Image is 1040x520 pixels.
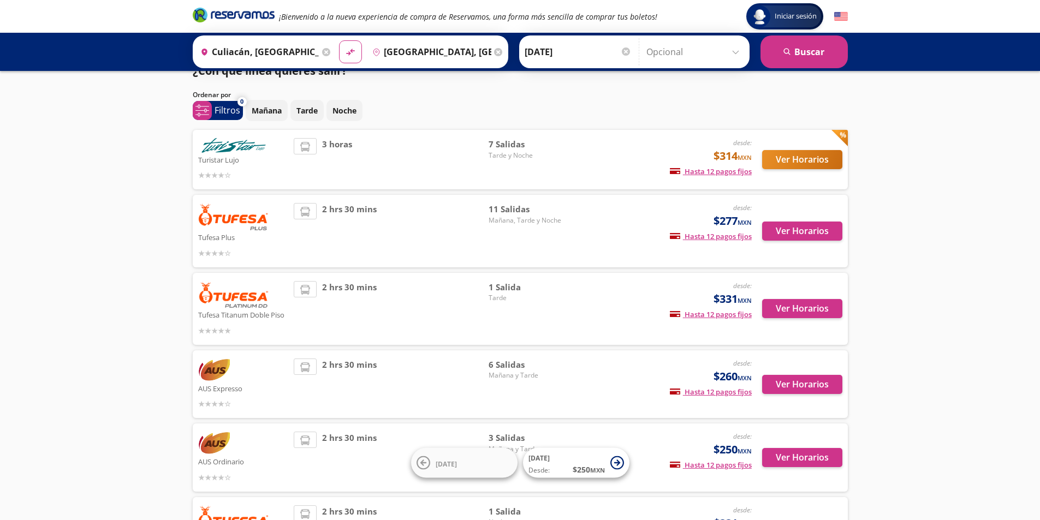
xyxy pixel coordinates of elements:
[332,105,356,116] p: Noche
[252,105,282,116] p: Mañana
[240,97,243,106] span: 0
[573,464,605,475] span: $ 250
[198,138,269,153] img: Turistar Lujo
[590,466,605,474] small: MXN
[670,231,752,241] span: Hasta 12 pagos fijos
[193,101,243,120] button: 0Filtros
[733,281,752,290] em: desde:
[322,432,377,483] span: 2 hrs 30 mins
[290,100,324,121] button: Tarde
[489,281,565,294] span: 1 Salida
[733,505,752,515] em: desde:
[326,100,362,121] button: Noche
[246,100,288,121] button: Mañana
[489,138,565,151] span: 7 Salidas
[296,105,318,116] p: Tarde
[193,7,275,26] a: Brand Logo
[322,203,377,259] span: 2 hrs 30 mins
[489,293,565,303] span: Tarde
[762,222,842,241] button: Ver Horarios
[528,453,550,463] span: [DATE]
[215,104,240,117] p: Filtros
[834,10,848,23] button: English
[762,375,842,394] button: Ver Horarios
[760,35,848,68] button: Buscar
[196,38,319,65] input: Buscar Origen
[411,448,518,478] button: [DATE]
[279,11,657,22] em: ¡Bienvenido a la nueva experiencia de compra de Reservamos, una forma más sencilla de comprar tus...
[525,38,632,65] input: Elegir Fecha
[733,203,752,212] em: desde:
[198,203,269,230] img: Tufesa Plus
[762,448,842,467] button: Ver Horarios
[489,151,565,160] span: Tarde y Noche
[489,432,565,444] span: 3 Salidas
[528,465,550,475] span: Desde:
[714,291,752,307] span: $331
[714,441,752,458] span: $250
[368,38,491,65] input: Buscar Destino
[198,358,230,381] img: AUS Expresso
[738,153,752,162] small: MXN
[762,299,842,318] button: Ver Horarios
[198,455,289,468] p: AUS Ordinario
[322,138,352,181] span: 3 horas
[198,381,289,395] p: AUS Expresso
[523,448,629,478] button: [DATE]Desde:$250MXN
[738,296,752,304] small: MXN
[489,203,565,216] span: 11 Salidas
[738,218,752,226] small: MXN
[198,230,289,243] p: Tufesa Plus
[670,460,752,470] span: Hasta 12 pagos fijos
[489,370,565,380] span: Mañana y Tarde
[733,358,752,368] em: desde:
[322,358,377,410] span: 2 hrs 30 mins
[489,358,565,371] span: 6 Salidas
[198,432,230,455] img: AUS Ordinario
[489,216,565,225] span: Mañana, Tarde y Noche
[762,150,842,169] button: Ver Horarios
[770,11,821,22] span: Iniciar sesión
[198,281,269,308] img: Tufesa Titanum Doble Piso
[193,90,231,100] p: Ordenar por
[733,138,752,147] em: desde:
[733,432,752,441] em: desde:
[738,447,752,455] small: MXN
[738,374,752,382] small: MXN
[670,309,752,319] span: Hasta 12 pagos fijos
[489,444,565,454] span: Mañana y Tarde
[198,308,289,321] p: Tufesa Titanum Doble Piso
[670,387,752,397] span: Hasta 12 pagos fijos
[193,63,347,79] p: ¿Con qué línea quieres salir?
[489,505,565,518] span: 1 Salida
[322,281,377,337] span: 2 hrs 30 mins
[646,38,744,65] input: Opcional
[436,459,457,468] span: [DATE]
[198,153,289,166] p: Turistar Lujo
[670,166,752,176] span: Hasta 12 pagos fijos
[714,148,752,164] span: $314
[193,7,275,23] i: Brand Logo
[714,213,752,229] span: $277
[714,368,752,385] span: $260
